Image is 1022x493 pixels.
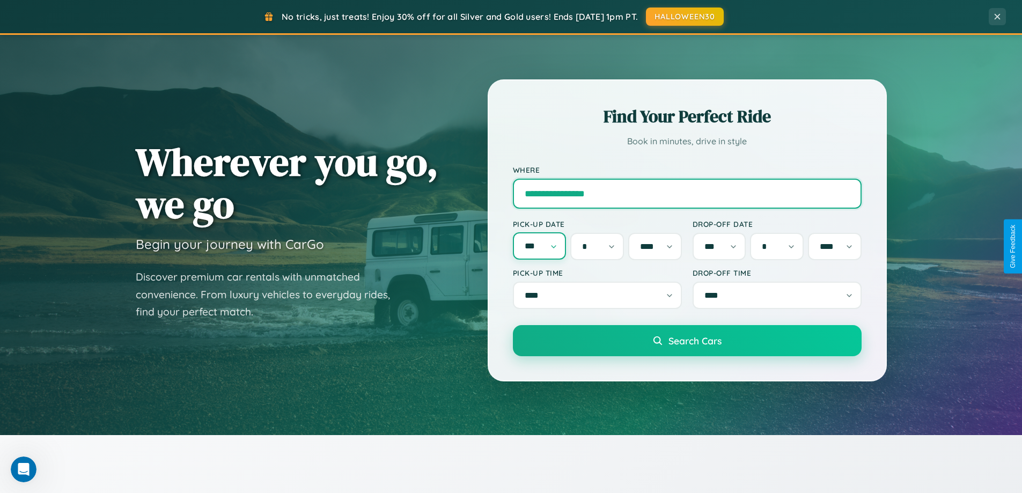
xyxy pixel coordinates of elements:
[513,219,682,229] label: Pick-up Date
[11,457,36,482] iframe: Intercom live chat
[513,134,862,149] p: Book in minutes, drive in style
[136,268,404,321] p: Discover premium car rentals with unmatched convenience. From luxury vehicles to everyday rides, ...
[136,141,438,225] h1: Wherever you go, we go
[693,268,862,277] label: Drop-off Time
[693,219,862,229] label: Drop-off Date
[136,236,324,252] h3: Begin your journey with CarGo
[282,11,638,22] span: No tricks, just treats! Enjoy 30% off for all Silver and Gold users! Ends [DATE] 1pm PT.
[1009,225,1017,268] div: Give Feedback
[513,268,682,277] label: Pick-up Time
[513,105,862,128] h2: Find Your Perfect Ride
[646,8,724,26] button: HALLOWEEN30
[513,165,862,174] label: Where
[513,325,862,356] button: Search Cars
[668,335,722,347] span: Search Cars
